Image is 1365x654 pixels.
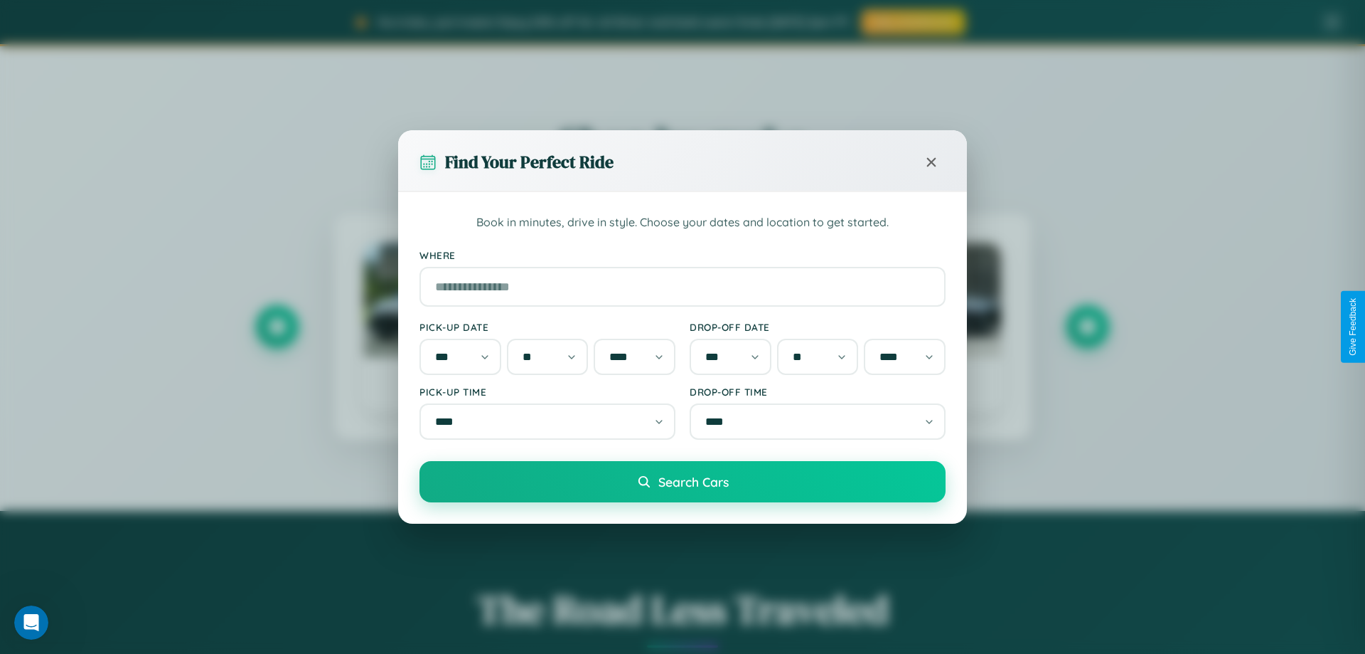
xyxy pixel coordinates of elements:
[419,249,946,261] label: Where
[419,213,946,232] p: Book in minutes, drive in style. Choose your dates and location to get started.
[445,150,614,174] h3: Find Your Perfect Ride
[419,386,675,398] label: Pick-up Time
[658,474,729,490] span: Search Cars
[690,386,946,398] label: Drop-off Time
[690,321,946,333] label: Drop-off Date
[419,321,675,333] label: Pick-up Date
[419,461,946,502] button: Search Cars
